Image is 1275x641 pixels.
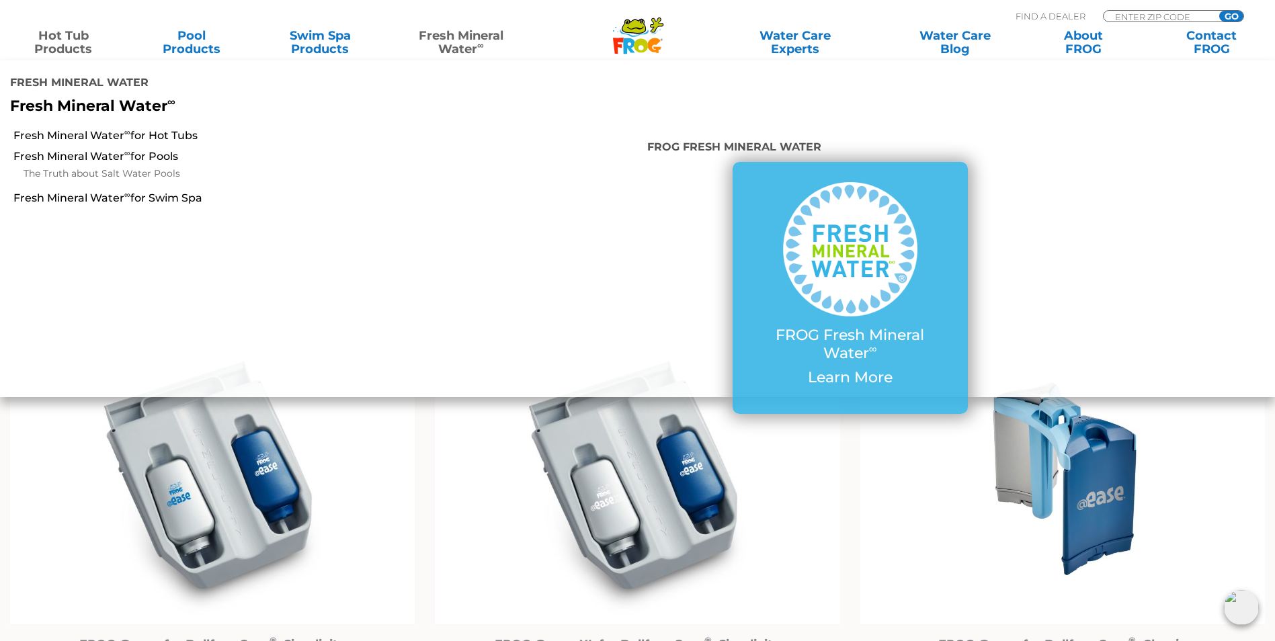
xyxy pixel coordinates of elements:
a: Fresh MineralWater∞ [399,29,524,56]
a: Fresh Mineral Water∞for Pools [13,149,425,164]
sup: ∞ [869,342,877,355]
img: openIcon [1224,590,1259,625]
input: Zip Code Form [1114,11,1204,22]
p: Fresh Mineral Water [10,97,521,115]
sup: ∞ [477,40,484,50]
a: Fresh Mineral Water∞for Swim Spa [13,191,425,206]
img: @ease_Bullfrog_FROG @ease R180 for Bullfrog Spas with Filter [10,333,415,625]
a: Water CareBlog [905,29,1005,56]
a: Hot TubProducts [13,29,114,56]
h4: FROG Fresh Mineral Water [647,135,1052,162]
a: Fresh Mineral Water∞for Hot Tubs [13,128,425,143]
a: Swim SpaProducts [270,29,370,56]
p: FROG Fresh Mineral Water [759,327,941,362]
a: PoolProducts [142,29,242,56]
img: @ease_Bullfrog_FROG @easeXL for Bullfrog Spas with Filter [435,333,839,625]
sup: ∞ [124,148,130,158]
a: FROG Fresh Mineral Water∞ Learn More [759,182,941,393]
sup: ∞ [124,189,130,200]
a: Water CareExperts [714,29,876,56]
sup: ∞ [167,95,175,108]
input: GO [1219,11,1243,22]
h4: Fresh Mineral Water [10,71,521,97]
a: The Truth about Salt Water Pools [24,166,425,182]
a: AboutFROG [1033,29,1133,56]
sup: ∞ [124,127,130,137]
p: Find A Dealer [1016,10,1085,22]
a: ContactFROG [1161,29,1262,56]
img: Untitled design (94) [860,333,1265,625]
p: Learn More [759,369,941,386]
